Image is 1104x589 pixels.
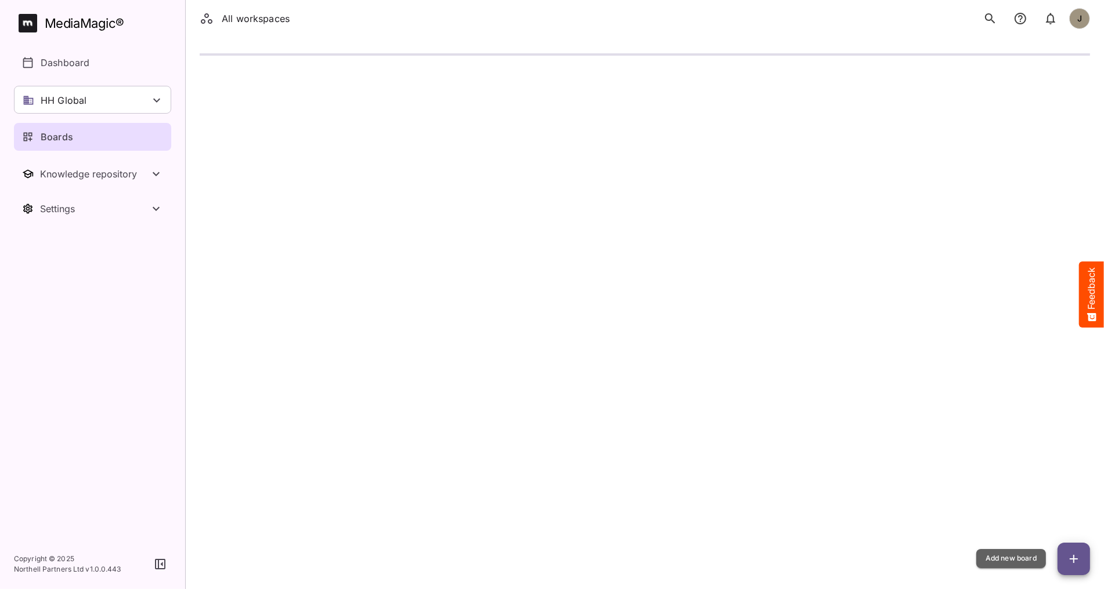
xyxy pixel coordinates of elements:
button: Toggle Settings [14,195,171,223]
button: Feedback [1079,261,1104,328]
div: MediaMagic ® [45,14,124,33]
p: Northell Partners Ltd v 1.0.0.443 [14,564,121,575]
a: MediaMagic® [19,14,171,32]
p: HH Global [41,93,86,107]
div: Settings [40,203,149,214]
button: Toggle Knowledge repository [14,160,171,188]
a: Dashboard [14,49,171,77]
a: Boards [14,123,171,151]
nav: Knowledge repository [14,160,171,188]
p: Copyright © 2025 [14,554,121,564]
p: Boards [41,130,73,144]
button: search [979,7,1002,30]
button: notifications [1039,7,1062,30]
nav: Settings [14,195,171,223]
p: Dashboard [41,56,89,70]
div: J [1069,8,1090,29]
button: notifications [1009,7,1032,30]
div: Knowledge repository [40,168,149,180]
div: Add new board [976,549,1046,568]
